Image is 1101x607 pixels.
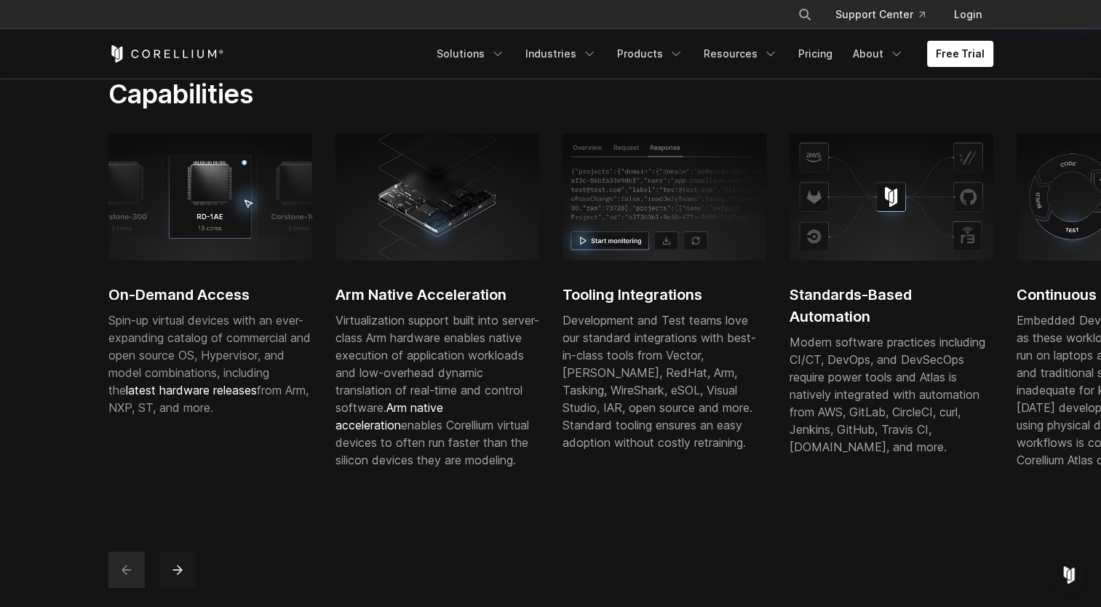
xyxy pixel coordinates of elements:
h2: Arm Native Acceleration [335,284,539,306]
button: previous [108,552,145,588]
a: Arm native acceleration [335,400,443,432]
a: Resources [695,41,787,67]
a: Products [608,41,692,67]
div: Open Intercom Messenger [1052,558,1086,592]
a: Pricing [790,41,841,67]
div: Navigation Menu [780,1,993,28]
a: Corellium Home [108,45,224,63]
span: enables Corellium virtual devices to often run faster than the silicon devices they are modeling. [335,400,529,467]
img: RD-1AE; 13 cores [108,133,312,260]
h2: Standards-Based Automation [790,284,993,328]
div: Development and Test teams love our standard integrations with best-in-class tools from Vector, [... [563,312,766,451]
a: latest hardware releases [126,383,257,397]
button: next [159,552,196,588]
h2: Tooling Integrations [563,284,766,306]
button: Search [792,1,818,28]
div: Modern software practices including CI/CT, DevOps, and DevSecOps require power tools and Atlas is... [790,333,993,456]
a: Industries [517,41,605,67]
a: Solutions [428,41,514,67]
h2: On-Demand Access [108,284,312,306]
span: Spin-up virtual devices with an ever-expanding catalog of commercial and open source OS, Hypervis... [108,313,311,415]
a: Support Center [824,1,937,28]
div: Navigation Menu [428,41,993,67]
a: Free Trial [927,41,993,67]
h2: Capabilities [108,78,688,110]
a: About [844,41,913,67]
div: Virtualization support built into server-class Arm hardware enables native execution of applicati... [335,312,539,469]
img: Response tab, start monitoring; Tooling Integrations [563,133,766,260]
img: server-class Arm hardware; SDV development [335,133,539,260]
img: Corellium platform integrating with AWS, GitHub, and CI tools for secure mobile app testing and D... [790,133,993,260]
a: Login [942,1,993,28]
